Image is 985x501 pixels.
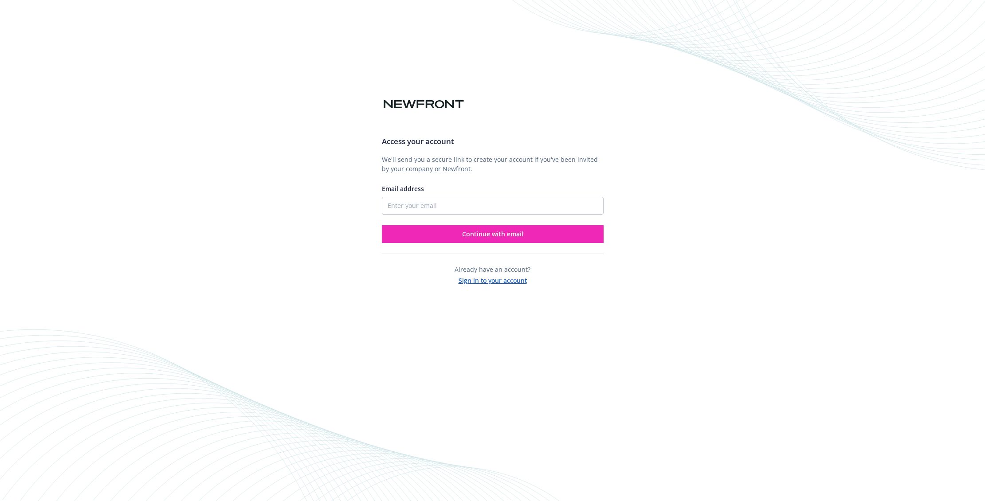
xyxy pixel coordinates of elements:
p: We'll send you a secure link to create your account if you've been invited by your company or New... [382,155,604,173]
button: Sign in to your account [459,274,527,285]
span: Continue with email [462,230,523,238]
img: Newfront logo [382,97,466,112]
input: Enter your email [382,197,604,215]
h3: Access your account [382,136,604,147]
span: Already have an account? [455,265,530,274]
button: Continue with email [382,225,604,243]
span: Email address [382,184,424,193]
